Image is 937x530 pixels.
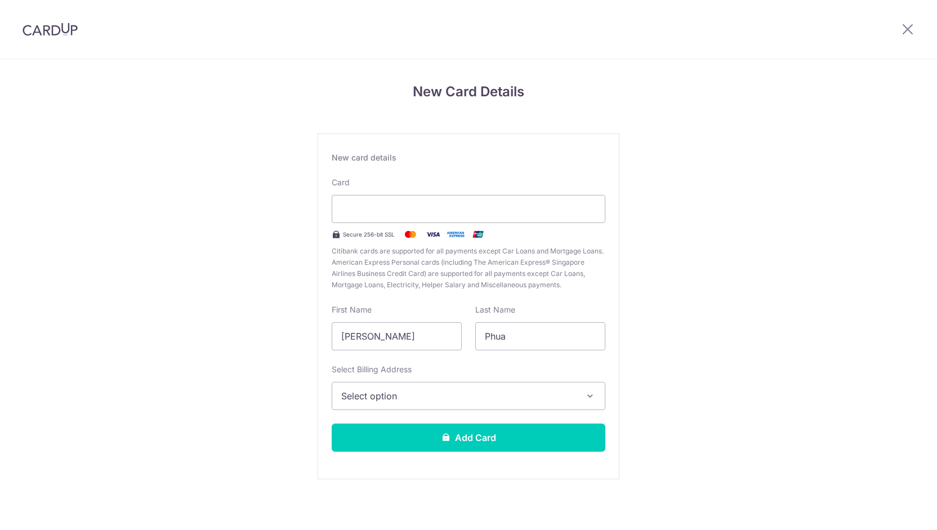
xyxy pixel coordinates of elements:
span: Secure 256-bit SSL [343,230,395,239]
img: .alt.amex [444,228,467,241]
div: New card details [332,152,605,163]
span: Select option [341,389,575,403]
img: .alt.unionpay [467,228,489,241]
label: First Name [332,304,372,315]
img: Visa [422,228,444,241]
iframe: Secure card payment input frame [341,202,596,216]
img: CardUp [23,23,78,36]
button: Add Card [332,424,605,452]
input: Cardholder Last Name [475,322,605,350]
img: Mastercard [399,228,422,241]
span: Citibank cards are supported for all payments except Car Loans and Mortgage Loans. American Expre... [332,246,605,291]
label: Last Name [475,304,515,315]
button: Select option [332,382,605,410]
label: Select Billing Address [332,364,412,375]
input: Cardholder First Name [332,322,462,350]
h4: New Card Details [318,82,619,102]
label: Card [332,177,350,188]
